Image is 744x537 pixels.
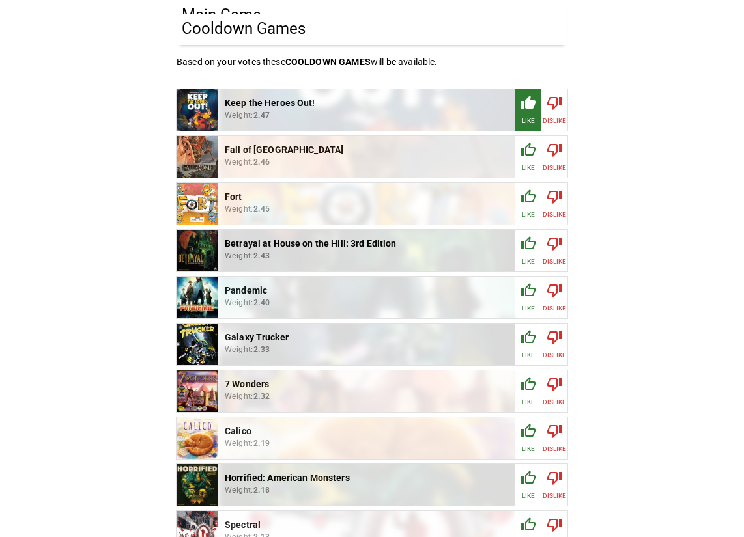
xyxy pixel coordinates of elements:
[522,210,535,219] p: Like
[543,163,567,172] p: Dislike
[541,230,567,271] button: Dislike
[177,370,218,412] img: pic7149798.jpg
[522,163,535,172] p: Like
[177,324,218,365] img: pic3926631.jpg
[177,136,218,178] img: pic8031112.jpg
[522,303,535,313] p: Like
[177,230,218,271] img: pic6917219.jpg
[218,105,526,302] img: pic5241325.png
[541,464,567,506] button: Dislike
[218,97,526,404] img: pic6917219.jpg
[541,370,567,412] button: Dislike
[541,89,567,131] button: Dislike
[543,491,567,501] p: Dislike
[541,277,567,318] button: Dislike
[177,14,567,45] h5: Cooldown Games
[515,324,541,365] button: Like
[177,55,567,68] p: Based on your votes these will be available.
[177,183,218,225] img: pic5241325.png
[541,324,567,365] button: Dislike
[543,303,567,313] p: Dislike
[515,230,541,271] button: Like
[541,417,567,459] button: Dislike
[541,136,567,178] button: Dislike
[515,89,541,131] button: Like
[177,277,218,318] img: pic1534148.jpg
[515,183,541,225] button: Like
[515,136,541,178] button: Like
[177,417,218,459] img: pic8124431.jpg
[218,87,526,510] img: pic1534148.jpg
[515,370,541,412] button: Like
[543,444,567,454] p: Dislike
[522,256,535,266] p: Like
[515,417,541,459] button: Like
[543,256,567,266] p: Dislike
[522,116,535,126] p: Like
[177,89,218,131] img: pic6985339.jpg
[177,464,218,506] img: pic6306248.jpg
[543,116,567,126] p: Dislike
[543,210,567,219] p: Dislike
[515,277,541,318] button: Like
[522,491,535,501] p: Like
[285,57,371,67] p: COOLDOWN GAME S
[541,183,567,225] button: Dislike
[522,397,535,407] p: Like
[522,444,535,454] p: Like
[522,350,535,360] p: Like
[543,397,567,407] p: Dislike
[515,464,541,506] button: Like
[543,350,567,360] p: Dislike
